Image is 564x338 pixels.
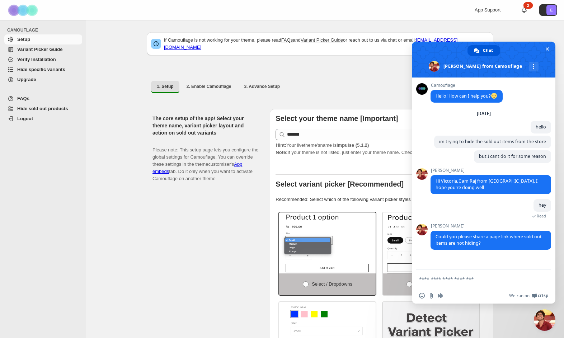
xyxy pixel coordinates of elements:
[436,234,542,246] span: Could you please share a page link where sold out items are not hiding?
[539,202,546,208] span: hey
[538,293,548,299] span: Crisp
[17,116,33,121] span: Logout
[4,55,82,65] a: Verify Installation
[17,37,30,42] span: Setup
[509,293,548,299] a: We run onCrisp
[534,309,555,331] div: Close chat
[521,6,528,14] a: 2
[4,65,82,75] a: Hide specific variants
[279,212,376,273] img: Select / Dropdowns
[276,114,398,122] b: Select your theme name [Important]
[301,37,343,43] a: Variant Picker Guide
[281,37,293,43] a: FAQs
[244,84,280,89] span: 3. Advance Setup
[550,8,553,12] text: E
[4,114,82,124] a: Logout
[312,281,352,287] span: Select / Dropdowns
[509,293,530,299] span: We run on
[17,47,62,52] span: Variant Picker Guide
[276,142,369,148] span: Your live theme's name is
[431,224,551,229] span: [PERSON_NAME]
[17,77,36,82] span: Upgrade
[436,93,498,99] span: Hello! How can I help you?
[544,45,551,53] span: Close chat
[4,44,82,55] a: Variant Picker Guide
[419,293,425,299] span: Insert an emoji
[467,45,500,56] div: Chat
[6,0,42,20] img: Camouflage
[428,293,434,299] span: Send a file
[536,124,546,130] span: hello
[479,153,546,159] span: but I cant do it for some reason
[276,196,488,203] p: Recommended: Select which of the following variant picker styles match your theme.
[276,142,488,156] p: If your theme is not listed, just enter your theme name. Check to find your theme name.
[383,212,479,273] img: Buttons / Swatches
[17,57,56,62] span: Verify Installation
[477,112,491,116] div: [DATE]
[436,178,537,191] span: Hi Victoria, I am Raj from [GEOGRAPHIC_DATA]. I hope you're doing well.
[4,75,82,85] a: Upgrade
[483,45,493,56] span: Chat
[523,2,533,9] div: 2
[17,106,68,111] span: Hide sold out products
[431,83,503,88] span: Camouflage
[438,293,443,299] span: Audio message
[17,67,65,72] span: Hide specific variants
[439,139,546,145] span: im trying to hide the sold out items from the store
[276,142,286,148] strong: Hint:
[157,84,174,89] span: 1. Setup
[431,168,551,173] span: [PERSON_NAME]
[276,180,404,188] b: Select variant picker [Recommended]
[4,94,82,104] a: FAQs
[529,62,539,71] div: More channels
[152,115,258,136] h2: The core setup of the app! Select your theme name, variant picker layout and action on sold out v...
[7,27,83,33] span: CAMOUFLAGE
[546,5,556,15] span: Avatar with initials E
[17,96,29,101] span: FAQs
[4,104,82,114] a: Hide sold out products
[539,4,557,16] button: Avatar with initials E
[4,34,82,44] a: Setup
[419,276,532,282] textarea: Compose your message...
[276,150,287,155] strong: Note:
[152,139,258,182] p: Please note: This setup page lets you configure the global settings for Camouflage. You can overr...
[337,142,369,148] strong: Impulse (5.1.2)
[187,84,231,89] span: 2. Enable Camouflage
[164,37,489,51] p: If Camouflage is not working for your theme, please read and or reach out to us via chat or email:
[475,7,500,13] span: App Support
[537,213,546,219] span: Read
